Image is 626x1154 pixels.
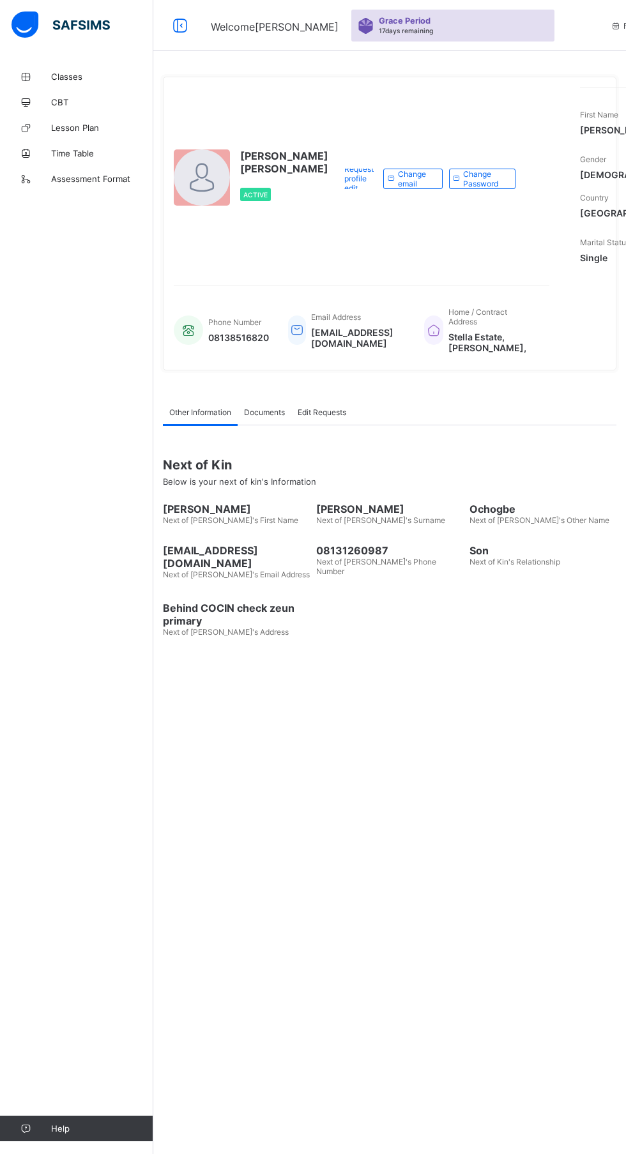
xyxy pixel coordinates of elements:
span: CBT [51,97,153,107]
span: Next of [PERSON_NAME]'s Address [163,627,289,637]
span: Son [469,544,616,557]
span: Ochogbe [469,503,616,515]
span: Documents [244,407,285,417]
span: Below is your next of kin's Information [163,476,316,487]
span: Change Password [463,169,505,188]
span: Next of [PERSON_NAME]'s Phone Number [316,557,436,576]
span: Next of [PERSON_NAME]'s Email Address [163,570,310,579]
span: Welcome [PERSON_NAME] [211,20,339,33]
img: safsims [11,11,110,38]
span: Country [580,193,609,202]
span: Lesson Plan [51,123,153,133]
span: 17 days remaining [379,27,433,34]
span: 08131260987 [316,544,463,557]
span: [PERSON_NAME] [PERSON_NAME] [240,149,328,175]
span: [PERSON_NAME] [316,503,463,515]
span: Next of Kin [163,457,616,473]
span: Next of Kin's Relationship [469,557,560,566]
span: Help [51,1123,153,1134]
span: Classes [51,72,153,82]
span: 08138516820 [208,332,269,343]
span: [EMAIL_ADDRESS][DOMAIN_NAME] [163,544,310,570]
span: First Name [580,110,618,119]
span: [PERSON_NAME] [163,503,310,515]
span: Other Information [169,407,231,417]
span: Next of [PERSON_NAME]'s First Name [163,515,298,525]
span: Next of [PERSON_NAME]'s Surname [316,515,445,525]
span: Change email [398,169,432,188]
span: Next of [PERSON_NAME]'s Other Name [469,515,609,525]
span: Edit Requests [298,407,346,417]
img: sticker-purple.71386a28dfed39d6af7621340158ba97.svg [358,18,374,34]
span: Gender [580,155,606,164]
span: Stella Estate, [PERSON_NAME], [448,331,537,353]
span: Active [243,191,268,199]
span: Grace Period [379,16,431,26]
span: Time Table [51,148,153,158]
span: Email Address [311,312,361,322]
span: Phone Number [208,317,261,327]
span: Home / Contract Address [448,307,507,326]
span: Behind COCIN check zeun primary [163,602,310,627]
span: Request profile edit [344,164,374,193]
span: Assessment Format [51,174,153,184]
span: [EMAIL_ADDRESS][DOMAIN_NAME] [311,327,405,349]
